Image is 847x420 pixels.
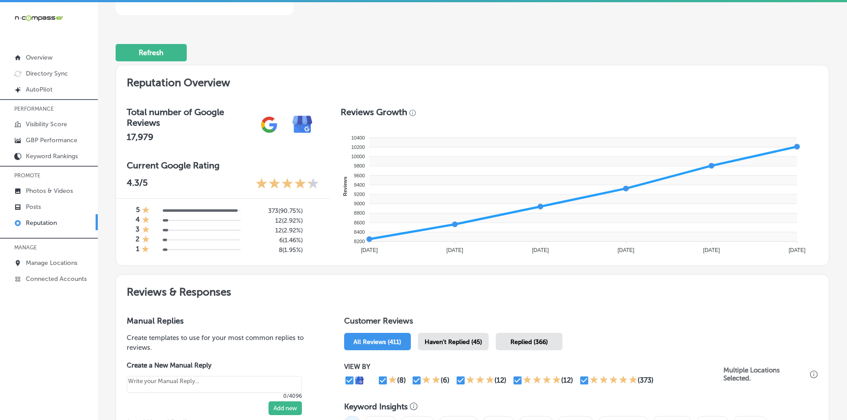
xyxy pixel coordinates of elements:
tspan: 10200 [351,144,365,150]
p: Keyword Rankings [26,152,78,160]
p: AutoPilot [26,86,52,93]
h5: 12 ( 2.92% ) [248,217,303,224]
p: GBP Performance [26,136,77,144]
tspan: 9000 [354,201,365,206]
button: Add new [269,401,302,415]
h3: Reviews Growth [341,107,407,117]
tspan: 10400 [351,135,365,140]
textarea: Create your Quick Reply [127,376,302,393]
img: gPZS+5FD6qPJAAAAABJRU5ErkJggg== [253,108,286,141]
h1: Customer Reviews [344,316,818,329]
div: 3 Stars [466,375,494,386]
tspan: [DATE] [789,247,806,253]
tspan: 8600 [354,220,365,225]
div: 2 Stars [422,375,441,386]
div: (8) [397,376,406,384]
button: Refresh [116,44,187,61]
span: All Reviews (411) [353,338,401,346]
tspan: [DATE] [361,247,378,253]
h5: 12 ( 2.92% ) [248,227,303,234]
tspan: 9200 [354,192,365,197]
h2: Reputation Overview [116,65,829,96]
tspan: 8200 [354,239,365,244]
p: Multiple Locations Selected. [723,366,808,382]
div: (373) [638,376,654,384]
h4: 4 [136,216,140,225]
span: Replied (366) [510,338,548,346]
h3: Current Google Rating [127,160,319,171]
p: Connected Accounts [26,275,87,283]
tspan: [DATE] [618,247,634,253]
text: Reviews [342,176,348,196]
p: Directory Sync [26,70,68,77]
h4: 2 [136,235,140,245]
h3: Manual Replies [127,316,316,326]
tspan: 8400 [354,229,365,235]
div: 1 Star [388,375,397,386]
div: 1 Star [142,206,150,216]
p: Manage Locations [26,259,77,267]
tspan: 8800 [354,210,365,216]
h5: 373 ( 90.75% ) [248,207,303,215]
div: 1 Star [141,245,149,255]
span: Haven't Replied (45) [425,338,482,346]
tspan: 9600 [354,173,365,178]
p: 0/4096 [127,393,302,399]
h4: 1 [136,245,139,255]
p: Overview [26,54,52,61]
h4: 5 [136,206,140,216]
tspan: 9400 [354,182,365,188]
label: Create a New Manual Reply [127,361,302,369]
div: (6) [441,376,450,384]
h5: 8 ( 1.95% ) [248,246,303,254]
p: Visibility Score [26,120,67,128]
tspan: 10000 [351,154,365,159]
div: 4.3 Stars [256,177,319,191]
h5: 6 ( 1.46% ) [248,236,303,244]
p: Photos & Videos [26,187,73,195]
div: 1 Star [142,225,150,235]
tspan: [DATE] [532,247,549,253]
div: (12) [494,376,506,384]
p: VIEW BY [344,363,723,371]
p: Posts [26,203,41,211]
img: 660ab0bf-5cc7-4cb8-ba1c-48b5ae0f18e60NCTV_CLogo_TV_Black_-500x88.png [14,14,63,22]
h3: Total number of Google Reviews [127,107,253,128]
p: Create templates to use for your most common replies to reviews. [127,333,316,352]
h4: 3 [136,225,140,235]
tspan: [DATE] [703,247,720,253]
div: 4 Stars [523,375,561,386]
div: 1 Star [142,216,150,225]
h3: Keyword Insights [344,402,408,412]
img: e7ababfa220611ac49bdb491a11684a6.png [286,108,319,141]
p: 4.3 /5 [127,177,148,191]
tspan: 9800 [354,163,365,168]
div: 1 Star [142,235,150,245]
h2: 17,979 [127,132,253,142]
div: (12) [561,376,573,384]
p: Reputation [26,219,57,227]
div: 5 Stars [590,375,638,386]
tspan: [DATE] [446,247,463,253]
h2: Reviews & Responses [116,275,829,305]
